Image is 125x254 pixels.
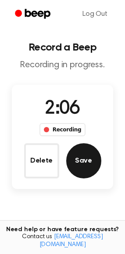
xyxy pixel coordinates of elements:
[74,4,116,25] a: Log Out
[24,143,59,178] button: Delete Audio Record
[7,42,118,53] h1: Record a Beep
[45,100,80,118] span: 2:06
[9,6,58,23] a: Beep
[7,60,118,71] p: Recording in progress.
[66,143,101,178] button: Save Audio Record
[39,123,86,136] div: Recording
[5,233,120,249] span: Contact us
[39,234,103,248] a: [EMAIL_ADDRESS][DOMAIN_NAME]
